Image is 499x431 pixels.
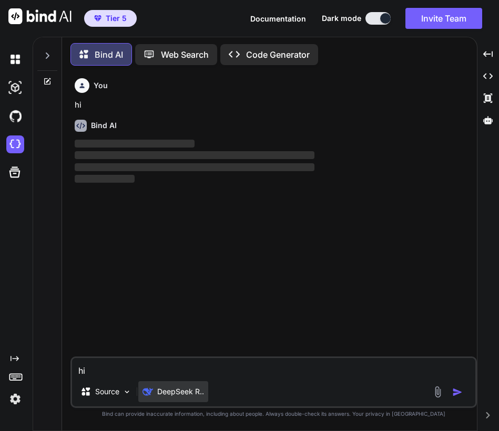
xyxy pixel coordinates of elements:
img: darkAi-studio [6,79,24,97]
h6: Bind AI [91,120,117,131]
img: Bind AI [8,8,72,24]
p: Code Generator [246,48,310,61]
p: Source [95,386,119,397]
span: Tier 5 [106,13,127,24]
p: DeepSeek R.. [157,386,204,397]
img: premium [94,15,101,22]
img: attachment [432,386,444,398]
img: cloudideIcon [6,135,24,153]
p: Web Search [161,48,209,61]
button: Invite Team [405,8,482,29]
h6: You [94,80,108,91]
img: icon [452,387,463,397]
img: settings [6,390,24,408]
p: Bind can provide inaccurate information, including about people. Always double-check its answers.... [70,410,477,418]
img: darkChat [6,50,24,68]
span: ‌ [75,163,314,171]
img: Pick Models [123,387,131,396]
span: Dark mode [322,13,361,24]
span: ‌ [75,140,195,148]
p: hi [75,99,475,111]
button: Documentation [250,13,306,24]
img: DeepSeek R1 (671B-Full) [142,386,153,397]
span: Documentation [250,14,306,23]
span: ‌ [75,151,314,159]
p: Bind AI [95,48,123,61]
img: githubDark [6,107,24,125]
button: premiumTier 5 [84,10,137,27]
span: ‌ [75,175,135,183]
